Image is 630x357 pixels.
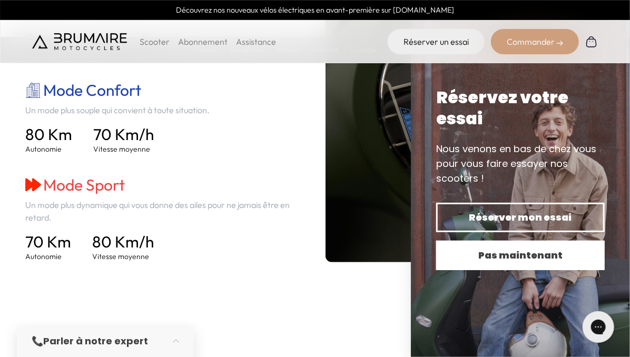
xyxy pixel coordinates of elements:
h4: 70 Km/h [93,125,154,144]
p: Un mode plus souple qui convient à toute situation. [25,104,304,116]
h4: 80 Km/h [92,232,154,251]
img: mode-city.png [25,82,41,98]
img: Panier [585,35,598,48]
p: Autonomie [25,144,72,154]
a: Assistance [236,36,276,47]
h3: Mode Confort [25,81,304,100]
img: mode-sport.png [25,177,41,193]
h4: 70 Km [25,232,71,251]
div: Commander [491,29,579,54]
p: Scooter [140,35,170,48]
img: right-arrow-2.png [557,40,563,46]
h4: 80 Km [25,125,72,144]
p: Un mode plus dynamique qui vous donne des ailes pour ne jamais être en retard. [25,199,304,224]
h3: Mode Sport [25,175,304,194]
p: Autonomie [25,251,71,262]
a: Réserver un essai [388,29,485,54]
a: Abonnement [178,36,228,47]
iframe: Gorgias live chat messenger [577,308,619,346]
p: Vitesse moyenne [93,144,154,154]
p: Vitesse moyenne [92,251,154,262]
img: Brumaire Motocycles [32,33,127,50]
